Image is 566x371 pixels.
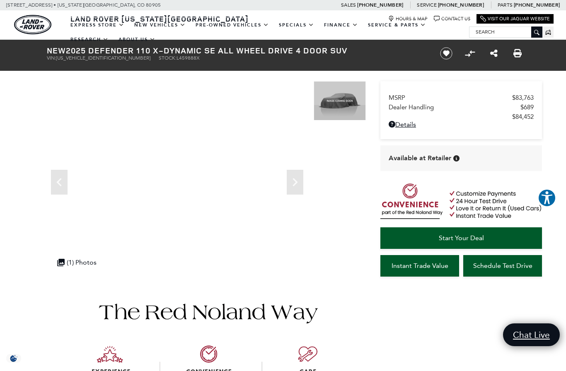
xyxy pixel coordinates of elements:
[14,15,51,34] a: land-rover
[65,18,469,47] nav: Main Navigation
[514,2,560,8] a: [PHONE_NUMBER]
[389,104,534,111] a: Dealer Handling $689
[498,2,513,8] span: Parts
[47,81,307,277] iframe: Interactive Walkaround/Photo gallery of the vehicle/product
[439,234,484,242] span: Start Your Deal
[434,16,470,22] a: Contact Us
[14,15,51,34] img: Land Rover
[437,47,455,60] button: Save vehicle
[388,16,428,22] a: Hours & Map
[380,227,542,249] a: Start Your Deal
[389,104,520,111] span: Dealer Handling
[114,32,160,47] a: About Us
[65,32,114,47] a: Research
[480,16,550,22] a: Visit Our Jaguar Website
[469,27,542,37] input: Search
[389,94,512,101] span: MSRP
[512,94,534,101] span: $83,763
[512,113,534,120] span: $84,452
[177,55,200,61] span: L459888X
[509,329,554,340] span: Chat Live
[191,18,274,32] a: Pre-Owned Vehicles
[490,48,498,58] a: Share this New 2025 Defender 110 X-Dynamic SE All Wheel Drive 4 Door SUV
[389,154,451,163] span: Available at Retailer
[47,45,66,56] strong: New
[47,46,426,55] h1: 2025 Defender 110 X-Dynamic SE All Wheel Drive 4 Door SUV
[389,120,534,128] a: Details
[159,55,177,61] span: Stock:
[473,262,532,270] span: Schedule Test Drive
[65,14,254,24] a: Land Rover [US_STATE][GEOGRAPHIC_DATA]
[56,55,150,61] span: [US_VEHICLE_IDENTIFICATION_NUMBER]
[389,94,534,101] a: MSRP $83,763
[503,323,560,346] a: Chat Live
[363,18,431,32] a: Service & Parts
[463,255,542,277] a: Schedule Test Drive
[389,113,534,120] a: $84,452
[274,18,319,32] a: Specials
[464,47,476,60] button: Compare Vehicle
[513,48,522,58] a: Print this New 2025 Defender 110 X-Dynamic SE All Wheel Drive 4 Door SUV
[417,2,436,8] span: Service
[520,104,534,111] span: $689
[53,254,101,270] div: (1) Photos
[70,14,249,24] span: Land Rover [US_STATE][GEOGRAPHIC_DATA]
[4,354,23,363] img: Opt-Out Icon
[357,2,403,8] a: [PHONE_NUMBER]
[319,18,363,32] a: Finance
[314,81,366,120] img: New 2025 Fuji White LAND ROVER X-Dynamic SE image 1
[65,18,129,32] a: EXPRESS STORE
[4,354,23,363] section: Click to Open Cookie Consent Modal
[47,55,56,61] span: VIN:
[341,2,356,8] span: Sales
[380,255,459,277] a: Instant Trade Value
[453,155,460,161] div: Vehicle is in stock and ready for immediate delivery. Due to demand, availability is subject to c...
[438,2,484,8] a: [PHONE_NUMBER]
[392,262,448,270] span: Instant Trade Value
[6,2,161,8] a: [STREET_ADDRESS] • [US_STATE][GEOGRAPHIC_DATA], CO 80905
[129,18,191,32] a: New Vehicles
[538,189,556,209] aside: Accessibility Help Desk
[538,189,556,207] button: Explore your accessibility options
